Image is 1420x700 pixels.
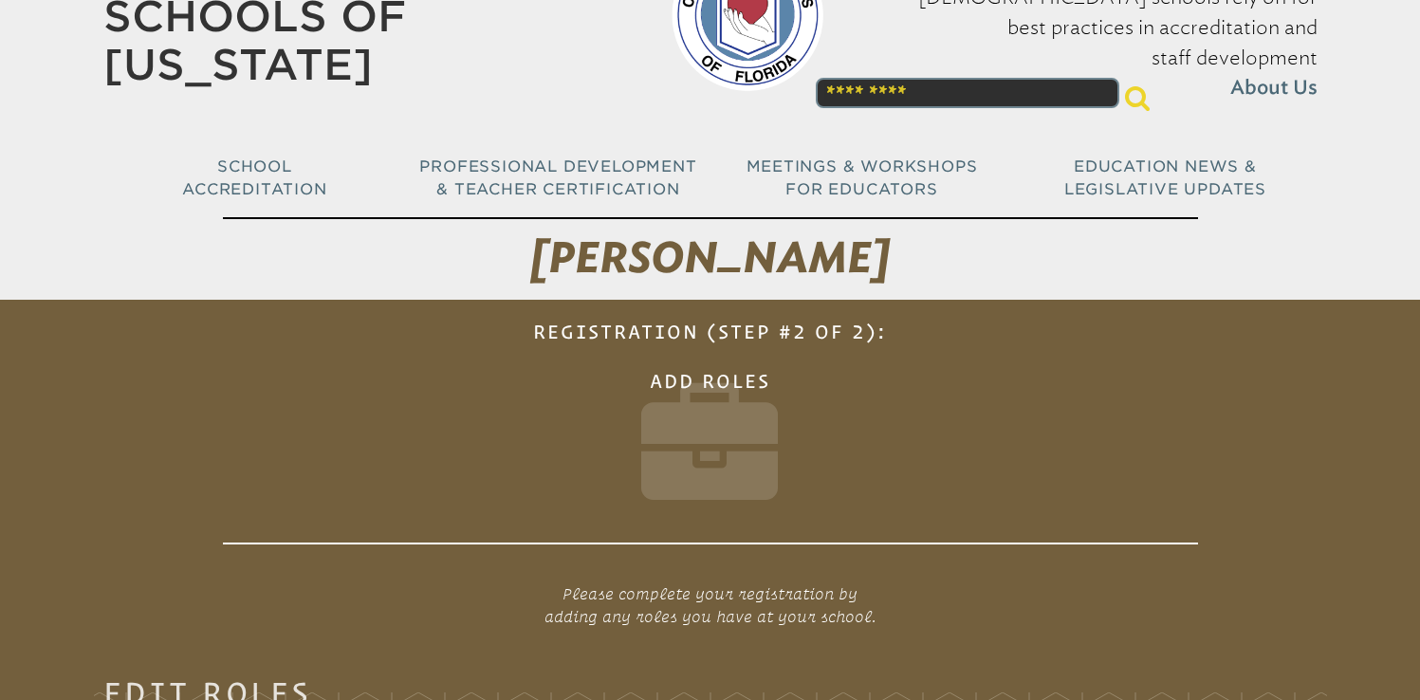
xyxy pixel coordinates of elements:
[747,157,978,198] span: Meetings & Workshops for Educators
[419,157,696,198] span: Professional Development & Teacher Certification
[223,307,1198,544] h1: Registration (Step #2 of 2): Add Roles
[1064,157,1266,198] span: Education News & Legislative Updates
[530,232,890,284] span: [PERSON_NAME]
[1230,73,1318,103] span: About Us
[399,575,1022,636] p: Please complete your registration by adding any roles you have at your school.
[182,157,326,198] span: School Accreditation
